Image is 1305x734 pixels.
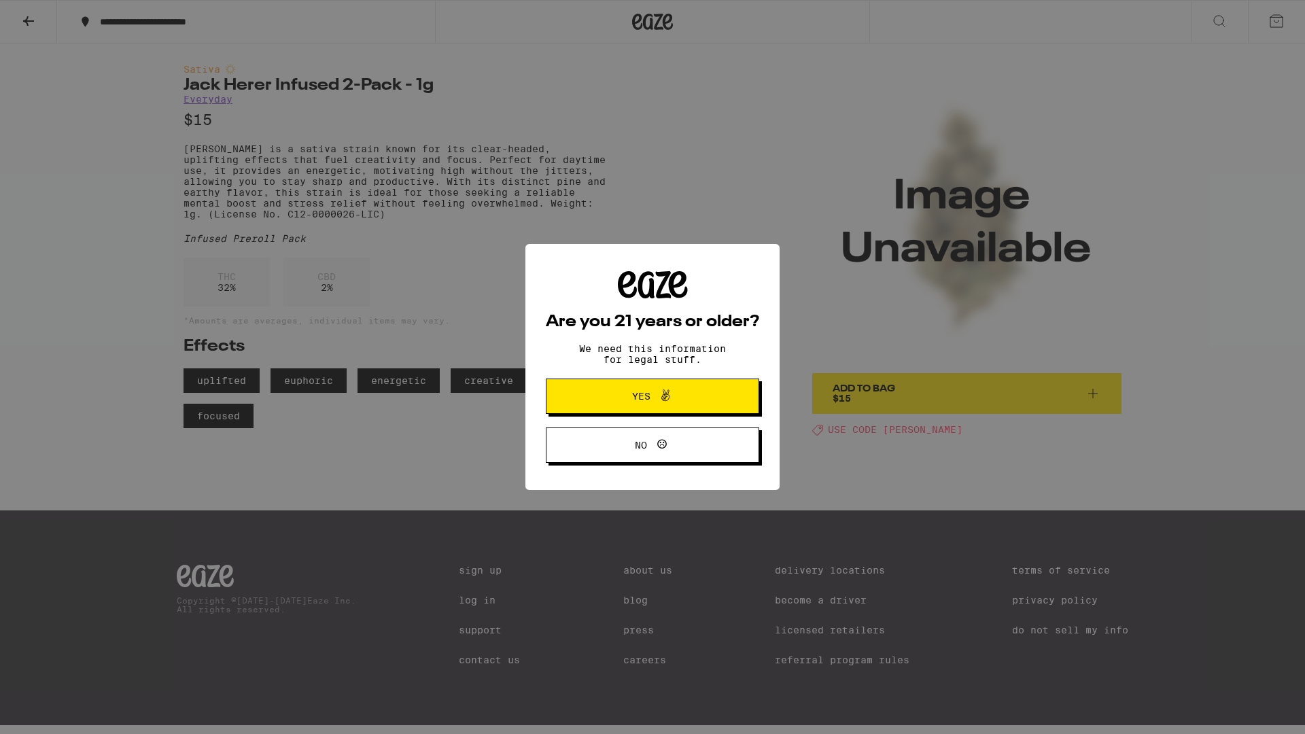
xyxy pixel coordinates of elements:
p: We need this information for legal stuff. [568,343,737,365]
span: Yes [632,391,650,401]
span: No [635,440,647,450]
button: No [546,427,759,463]
h2: Are you 21 years or older? [546,314,759,330]
button: Yes [546,379,759,414]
